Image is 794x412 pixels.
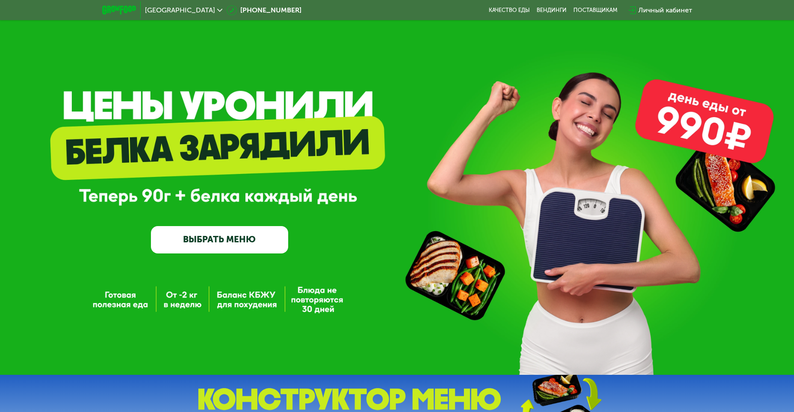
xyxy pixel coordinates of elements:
[145,7,215,14] span: [GEOGRAPHIC_DATA]
[638,5,692,15] div: Личный кабинет
[537,7,567,14] a: Вендинги
[227,5,301,15] a: [PHONE_NUMBER]
[489,7,530,14] a: Качество еды
[573,7,617,14] div: поставщикам
[151,226,288,253] a: ВЫБРАТЬ МЕНЮ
